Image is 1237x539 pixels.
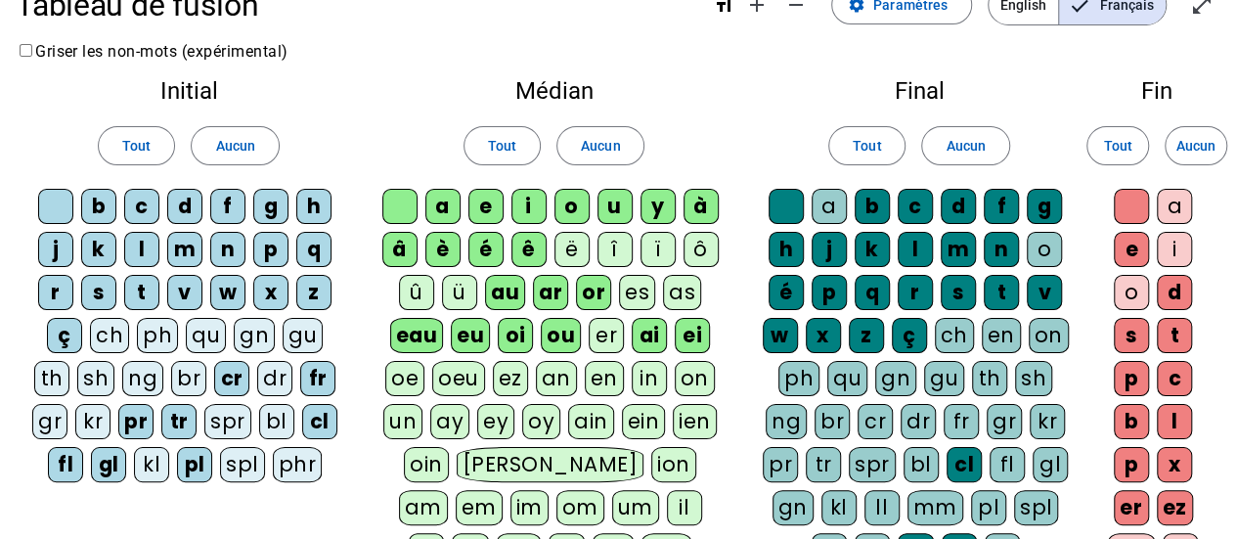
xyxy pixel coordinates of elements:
div: em [456,490,503,525]
div: ph [137,318,178,353]
div: um [612,490,659,525]
div: bl [259,404,294,439]
h2: Médian [377,79,730,103]
span: Tout [488,134,516,157]
div: ai [632,318,667,353]
div: c [124,189,159,224]
div: kr [1030,404,1065,439]
div: eu [451,318,490,353]
div: u [597,189,633,224]
div: â [382,232,418,267]
div: b [1114,404,1149,439]
div: m [167,232,202,267]
div: as [663,275,701,310]
div: gl [91,447,126,482]
div: oy [522,404,560,439]
button: Aucun [191,126,279,165]
div: p [253,232,288,267]
div: kl [134,447,169,482]
div: gn [234,318,275,353]
div: s [941,275,976,310]
div: t [984,275,1019,310]
div: f [210,189,245,224]
div: or [576,275,611,310]
div: j [38,232,73,267]
div: x [1157,447,1192,482]
div: ez [493,361,528,396]
div: gn [875,361,916,396]
div: b [855,189,890,224]
div: t [124,275,159,310]
div: b [81,189,116,224]
div: r [898,275,933,310]
div: fr [300,361,335,396]
div: tr [806,447,841,482]
div: i [1157,232,1192,267]
div: spl [1014,490,1059,525]
div: c [1157,361,1192,396]
div: ê [511,232,547,267]
div: fr [944,404,979,439]
div: kr [75,404,110,439]
div: phr [273,447,323,482]
div: er [1114,490,1149,525]
div: k [855,232,890,267]
div: s [81,275,116,310]
button: Tout [464,126,541,165]
div: o [1027,232,1062,267]
div: f [984,189,1019,224]
div: ein [622,404,666,439]
div: br [171,361,206,396]
span: Aucun [215,134,254,157]
div: ion [651,447,696,482]
button: Aucun [1165,126,1227,165]
div: x [253,275,288,310]
div: o [554,189,590,224]
span: Aucun [946,134,985,157]
div: h [296,189,331,224]
div: om [556,490,604,525]
div: g [253,189,288,224]
div: d [1157,275,1192,310]
div: bl [904,447,939,482]
div: ey [477,404,514,439]
div: en [982,318,1021,353]
div: y [641,189,676,224]
div: q [296,232,331,267]
div: spr [204,404,251,439]
div: an [536,361,577,396]
div: gu [924,361,964,396]
div: dr [901,404,936,439]
div: p [812,275,847,310]
div: p [1114,361,1149,396]
div: ou [541,318,581,353]
div: e [468,189,504,224]
div: ng [122,361,163,396]
div: x [806,318,841,353]
div: au [485,275,525,310]
button: Tout [1086,126,1149,165]
div: ç [47,318,82,353]
div: fl [48,447,83,482]
button: Aucun [921,126,1009,165]
div: k [81,232,116,267]
div: a [1157,189,1192,224]
div: à [684,189,719,224]
div: ar [533,275,568,310]
div: gl [1033,447,1068,482]
div: s [1114,318,1149,353]
div: j [812,232,847,267]
div: oeu [432,361,485,396]
h2: Initial [31,79,346,103]
div: ô [684,232,719,267]
div: l [124,232,159,267]
div: gr [32,404,67,439]
div: on [1029,318,1069,353]
div: ay [430,404,469,439]
div: z [296,275,331,310]
div: l [1157,404,1192,439]
div: w [210,275,245,310]
h2: Final [762,79,1077,103]
button: Tout [98,126,175,165]
span: Tout [122,134,151,157]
